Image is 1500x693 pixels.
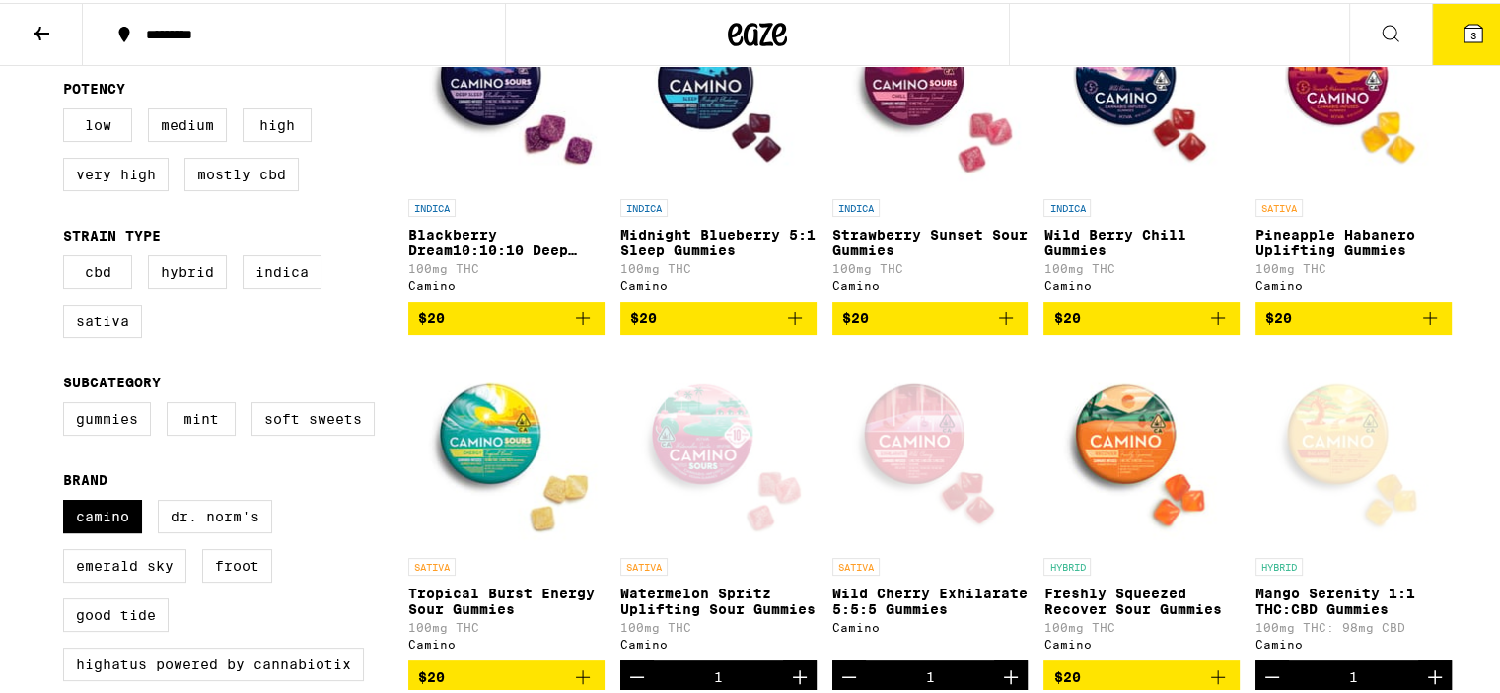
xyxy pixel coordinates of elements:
[408,555,456,573] p: SATIVA
[620,259,817,272] p: 100mg THC
[408,348,605,658] a: Open page for Tropical Burst Energy Sour Gummies from Camino
[408,348,605,545] img: Camino - Tropical Burst Energy Sour Gummies
[63,105,132,139] label: Low
[620,635,817,648] div: Camino
[620,299,817,332] button: Add to bag
[243,252,321,286] label: Indica
[63,225,161,241] legend: Strain Type
[63,595,169,629] label: Good Tide
[63,469,107,485] legend: Brand
[1043,635,1240,648] div: Camino
[12,14,142,30] span: Hi. Need any help?
[1043,224,1240,255] p: Wild Berry Chill Gummies
[832,196,880,214] p: INDICA
[1043,348,1240,658] a: Open page for Freshly Squeezed Recover Sour Gummies from Camino
[620,583,817,614] p: Watermelon Spritz Uplifting Sour Gummies
[1255,276,1452,289] div: Camino
[832,348,1029,658] a: Open page for Wild Cherry Exhilarate 5:5:5 Gummies from Camino
[842,308,869,323] span: $20
[1255,583,1452,614] p: Mango Serenity 1:1 THC:CBD Gummies
[630,308,657,323] span: $20
[620,555,668,573] p: SATIVA
[63,78,125,94] legend: Potency
[1043,196,1091,214] p: INDICA
[1255,196,1303,214] p: SATIVA
[832,555,880,573] p: SATIVA
[418,308,445,323] span: $20
[1470,27,1476,38] span: 3
[620,618,817,631] p: 100mg THC
[1053,308,1080,323] span: $20
[620,658,654,691] button: Decrement
[63,155,169,188] label: Very High
[63,546,186,580] label: Emerald Sky
[783,658,817,691] button: Increment
[1255,618,1452,631] p: 100mg THC: 98mg CBD
[158,497,272,530] label: Dr. Norm's
[63,302,142,335] label: Sativa
[408,224,605,255] p: Blackberry Dream10:10:10 Deep Sleep Gummies
[408,658,605,691] button: Add to bag
[148,252,227,286] label: Hybrid
[202,546,272,580] label: Froot
[620,196,668,214] p: INDICA
[167,399,236,433] label: Mint
[1255,299,1452,332] button: Add to bag
[1043,583,1240,614] p: Freshly Squeezed Recover Sour Gummies
[1255,259,1452,272] p: 100mg THC
[408,635,605,648] div: Camino
[408,583,605,614] p: Tropical Burst Energy Sour Gummies
[63,497,142,530] label: Camino
[1043,555,1091,573] p: HYBRID
[408,618,605,631] p: 100mg THC
[418,666,445,682] span: $20
[408,299,605,332] button: Add to bag
[1255,555,1303,573] p: HYBRID
[832,259,1029,272] p: 100mg THC
[63,372,161,387] legend: Subcategory
[1265,308,1292,323] span: $20
[620,224,817,255] p: Midnight Blueberry 5:1 Sleep Gummies
[1053,666,1080,682] span: $20
[832,618,1029,631] div: Camino
[994,658,1028,691] button: Increment
[184,155,299,188] label: Mostly CBD
[714,666,723,682] div: 1
[832,658,866,691] button: Decrement
[1255,658,1289,691] button: Decrement
[408,196,456,214] p: INDICA
[1043,658,1240,691] button: Add to bag
[1349,666,1358,682] div: 1
[1043,276,1240,289] div: Camino
[1043,348,1240,545] img: Camino - Freshly Squeezed Recover Sour Gummies
[63,399,151,433] label: Gummies
[832,583,1029,614] p: Wild Cherry Exhilarate 5:5:5 Gummies
[1043,618,1240,631] p: 100mg THC
[63,252,132,286] label: CBD
[620,276,817,289] div: Camino
[1418,658,1452,691] button: Increment
[63,645,364,678] label: Highatus Powered by Cannabiotix
[243,105,312,139] label: High
[251,399,375,433] label: Soft Sweets
[832,224,1029,255] p: Strawberry Sunset Sour Gummies
[148,105,227,139] label: Medium
[832,299,1029,332] button: Add to bag
[832,276,1029,289] div: Camino
[408,259,605,272] p: 100mg THC
[1255,635,1452,648] div: Camino
[408,276,605,289] div: Camino
[1043,259,1240,272] p: 100mg THC
[1255,224,1452,255] p: Pineapple Habanero Uplifting Gummies
[1043,299,1240,332] button: Add to bag
[925,666,934,682] div: 1
[1255,348,1452,658] a: Open page for Mango Serenity 1:1 THC:CBD Gummies from Camino
[620,348,817,658] a: Open page for Watermelon Spritz Uplifting Sour Gummies from Camino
